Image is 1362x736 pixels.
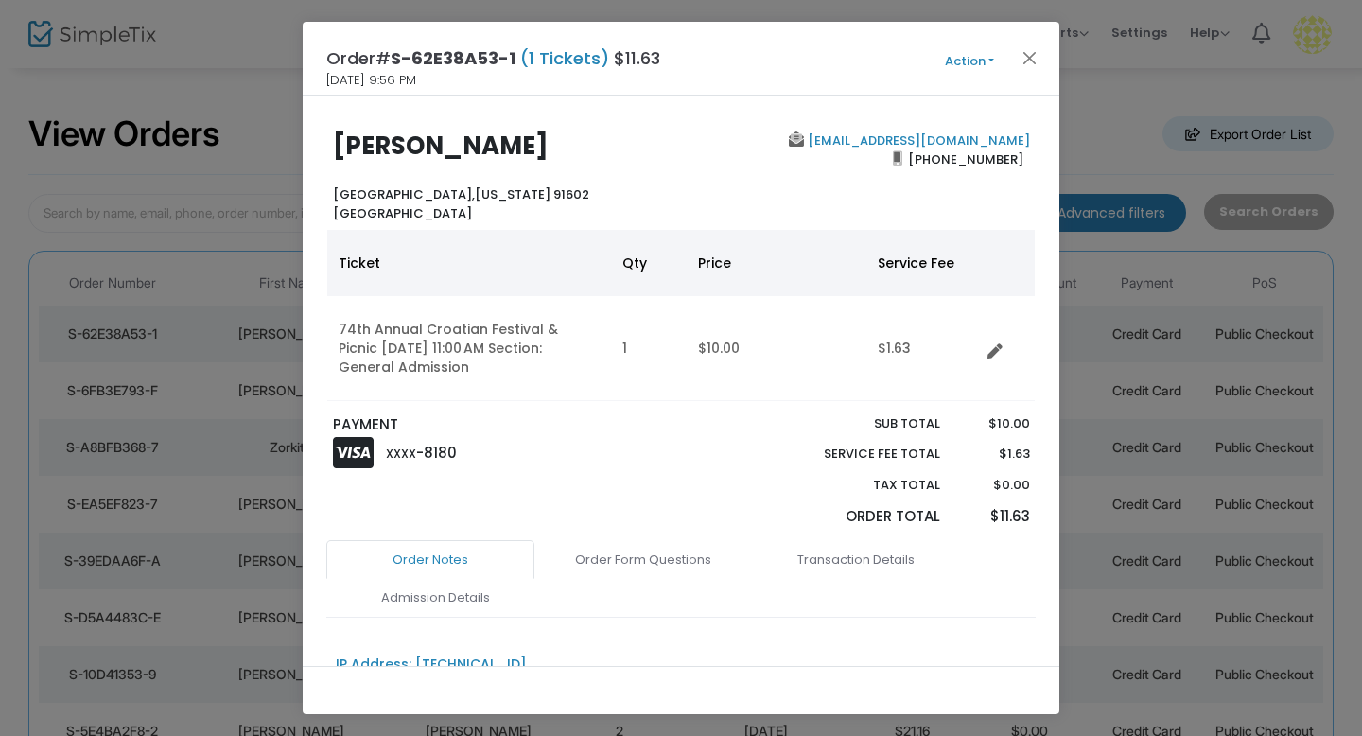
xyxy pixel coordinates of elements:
[866,230,980,296] th: Service Fee
[336,655,527,675] div: IP Address: [TECHNICAL_ID]
[327,296,611,401] td: 74th Annual Croatian Festival & Picnic [DATE] 11:00 AM Section: General Admission
[333,129,549,163] b: [PERSON_NAME]
[779,414,940,433] p: Sub total
[866,296,980,401] td: $1.63
[611,296,687,401] td: 1
[687,296,866,401] td: $10.00
[752,540,960,580] a: Transaction Details
[333,185,589,222] b: [US_STATE] 91602 [GEOGRAPHIC_DATA]
[327,230,1035,401] div: Data table
[326,540,534,580] a: Order Notes
[326,45,660,71] h4: Order# $11.63
[333,185,475,203] span: [GEOGRAPHIC_DATA],
[611,230,687,296] th: Qty
[958,476,1029,495] p: $0.00
[539,540,747,580] a: Order Form Questions
[913,51,1026,72] button: Action
[416,443,457,463] span: -8180
[326,71,416,90] span: [DATE] 9:56 PM
[958,445,1029,464] p: $1.63
[391,46,515,70] span: S-62E38A53-1
[779,506,940,528] p: Order Total
[779,445,940,464] p: Service Fee Total
[386,446,416,462] span: XXXX
[779,476,940,495] p: Tax Total
[333,414,672,436] p: PAYMENT
[804,131,1030,149] a: [EMAIL_ADDRESS][DOMAIN_NAME]
[331,578,539,618] a: Admission Details
[958,414,1029,433] p: $10.00
[1018,45,1042,70] button: Close
[687,230,866,296] th: Price
[327,230,611,296] th: Ticket
[902,144,1030,174] span: [PHONE_NUMBER]
[515,46,614,70] span: (1 Tickets)
[958,506,1029,528] p: $11.63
